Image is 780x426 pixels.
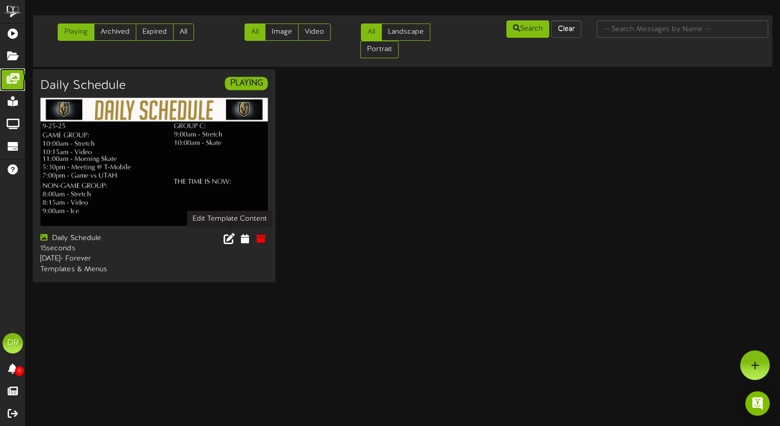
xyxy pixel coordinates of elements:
div: Open Intercom Messenger [745,391,770,416]
a: Portrait [360,41,399,58]
span: 0 [15,366,24,376]
img: 63a6aa53-d6ff-483d-8230-d4892597f419.png [40,98,268,226]
button: Search [506,20,549,38]
h3: Daily Schedule [40,79,125,92]
a: Archived [94,23,136,41]
a: All [361,23,382,41]
input: -- Search Messages by Name -- [597,20,768,38]
strong: PLAYING [230,79,263,88]
a: Expired [136,23,174,41]
a: All [245,23,265,41]
div: 15 seconds [40,244,147,254]
a: Video [298,23,331,41]
div: Templates & Menus [40,265,147,275]
div: DR [3,333,23,353]
a: Image [265,23,299,41]
a: Playing [58,23,94,41]
button: Clear [551,20,581,38]
div: Daily Schedule [40,234,147,244]
div: [DATE] - Forever [40,254,147,265]
a: All [173,23,194,41]
a: Landscape [381,23,430,41]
